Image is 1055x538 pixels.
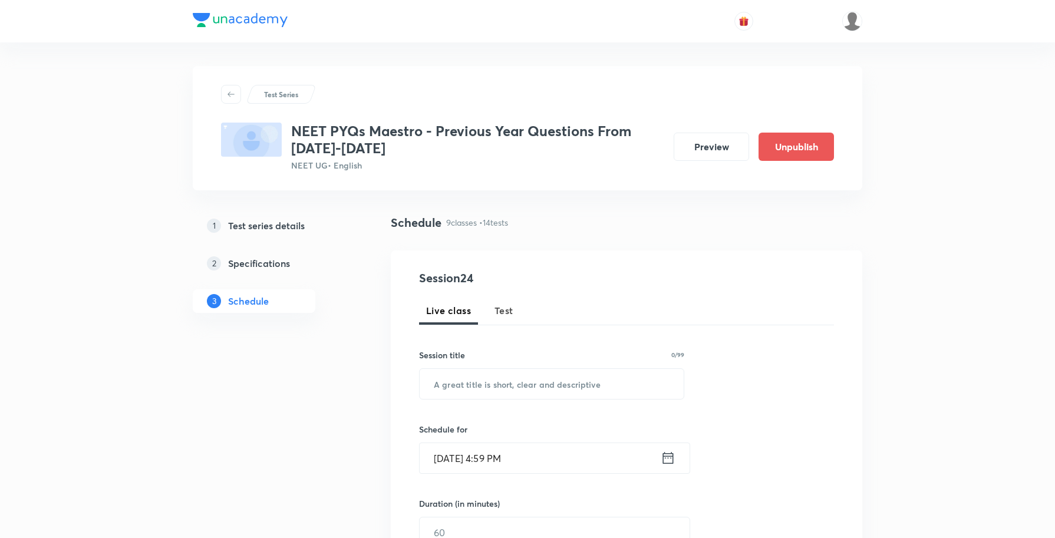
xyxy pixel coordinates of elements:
a: 2Specifications [193,252,353,275]
img: avatar [738,16,749,27]
h5: Specifications [228,256,290,270]
p: NEET UG • English [291,159,664,171]
p: 2 [207,256,221,270]
img: Company Logo [193,13,288,27]
img: fallback-thumbnail.png [221,123,282,157]
a: Company Logo [193,13,288,30]
a: 1Test series details [193,214,353,237]
h4: Schedule [391,214,441,232]
h3: NEET PYQs Maestro - Previous Year Questions From [DATE]-[DATE] [291,123,664,157]
h5: Test series details [228,219,305,233]
button: avatar [734,12,753,31]
p: 0/99 [671,352,684,358]
span: Test [494,303,513,318]
p: 1 [207,219,221,233]
h6: Duration (in minutes) [419,497,500,510]
span: Live class [426,303,471,318]
button: Unpublish [759,133,834,161]
img: Shahid ahmed [842,11,862,31]
input: A great title is short, clear and descriptive [420,369,684,399]
button: Preview [674,133,749,161]
h6: Session title [419,349,465,361]
p: 3 [207,294,221,308]
p: Test Series [264,89,298,100]
h5: Schedule [228,294,269,308]
p: • 14 tests [479,216,508,229]
h6: Schedule for [419,423,684,435]
p: 9 classes [446,216,477,229]
h4: Session 24 [419,269,634,287]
